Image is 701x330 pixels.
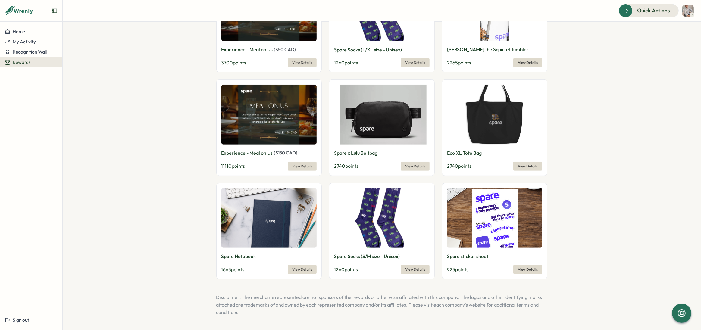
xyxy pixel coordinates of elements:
span: 2740 points [447,163,471,169]
span: View Details [405,58,425,67]
span: View Details [292,265,312,274]
span: 1665 points [221,266,245,272]
button: View Details [513,58,542,67]
button: View Details [401,265,430,274]
button: View Details [288,265,317,274]
span: Recognition Wall [13,49,47,55]
p: Experience - Meal on Us [221,46,273,53]
button: View Details [513,162,542,171]
span: View Details [518,162,538,170]
button: View Details [401,162,430,171]
img: Felipe Ohlweiler [682,5,694,17]
button: Expand sidebar [52,8,58,14]
button: View Details [513,265,542,274]
button: View Details [401,58,430,67]
p: Eco XL Tote Bag [447,149,482,157]
img: Spare Notebook [221,188,317,248]
span: View Details [292,162,312,170]
span: 1260 points [334,60,358,66]
p: Spare x Lulu Beltbag [334,149,377,157]
img: Spare sticker sheet [447,188,543,248]
p: Spare sticker sheet [447,253,488,260]
span: View Details [405,265,425,274]
span: 11110 points [221,163,245,169]
span: View Details [292,58,312,67]
span: Sign out [13,317,29,323]
span: View Details [518,265,538,274]
span: My Activity [13,39,36,45]
span: View Details [518,58,538,67]
p: Spare Socks (L/XL size - Unisex) [334,46,402,54]
img: Experience - Meal on Us [221,85,317,145]
span: Quick Actions [637,7,670,14]
p: [PERSON_NAME] the Squirrel Tumbler [447,46,529,53]
span: Home [13,29,25,34]
span: ( $ 50 CAD ) [274,47,296,52]
p: Disclaimer: The merchants represented are not sponsors of the rewards or otherwise affiliated wit... [216,294,548,316]
span: ( $ 150 CAD ) [274,150,298,156]
span: 2265 points [447,60,471,66]
p: Spare Socks (S/M size - Unisex) [334,253,400,260]
button: Quick Actions [619,4,679,17]
span: View Details [405,162,425,170]
span: 1260 points [334,266,358,272]
span: 925 points [447,266,468,272]
button: View Details [288,58,317,67]
p: Spare Notebook [221,253,256,260]
img: Eco XL Tote Bag [447,85,543,145]
button: View Details [288,162,317,171]
span: 2740 points [334,163,358,169]
img: Spare x Lulu Beltbag [334,85,430,145]
span: 3700 points [221,60,246,66]
img: Spare Socks (S/M size - Unisex) [334,188,430,248]
p: Experience - Meal on Us [221,149,273,157]
span: Rewards [13,59,31,65]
